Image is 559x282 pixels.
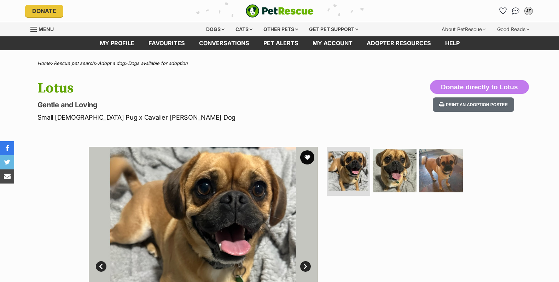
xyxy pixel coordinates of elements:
[246,4,314,18] a: PetRescue
[305,36,360,50] a: My account
[246,4,314,18] img: logo-e224e6f780fb5917bec1dbf3a21bbac754714ae5b6737aabdf751b685950b380.svg
[438,36,467,50] a: Help
[256,36,305,50] a: Pet alerts
[37,60,51,66] a: Home
[192,36,256,50] a: conversations
[523,5,534,17] button: My account
[20,61,540,66] div: > > >
[300,150,314,164] button: favourite
[37,80,337,96] h1: Lotus
[373,149,417,192] img: Photo of Lotus
[512,7,519,14] img: chat-41dd97257d64d25036548639549fe6c8038ab92f7586957e7f3b1b290dea8141.svg
[96,261,106,272] a: Prev
[437,22,491,36] div: About PetRescue
[497,5,509,17] a: Favourites
[37,100,337,110] p: Gentle and Loving
[258,22,303,36] div: Other pets
[30,22,59,35] a: Menu
[419,149,463,192] img: Photo of Lotus
[25,5,63,17] a: Donate
[141,36,192,50] a: Favourites
[201,22,229,36] div: Dogs
[37,113,337,122] p: Small [DEMOGRAPHIC_DATA] Pug x Cavalier [PERSON_NAME] Dog
[93,36,141,50] a: My profile
[360,36,438,50] a: Adopter resources
[430,80,529,94] button: Donate directly to Lotus
[497,5,534,17] ul: Account quick links
[510,5,522,17] a: Conversations
[300,261,311,272] a: Next
[492,22,534,36] div: Good Reads
[328,151,368,191] img: Photo of Lotus
[98,60,125,66] a: Adopt a dog
[54,60,95,66] a: Rescue pet search
[39,26,54,32] span: Menu
[525,7,532,14] div: JZ
[128,60,188,66] a: Dogs available for adoption
[231,22,257,36] div: Cats
[304,22,363,36] div: Get pet support
[433,97,514,112] button: Print an adoption poster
